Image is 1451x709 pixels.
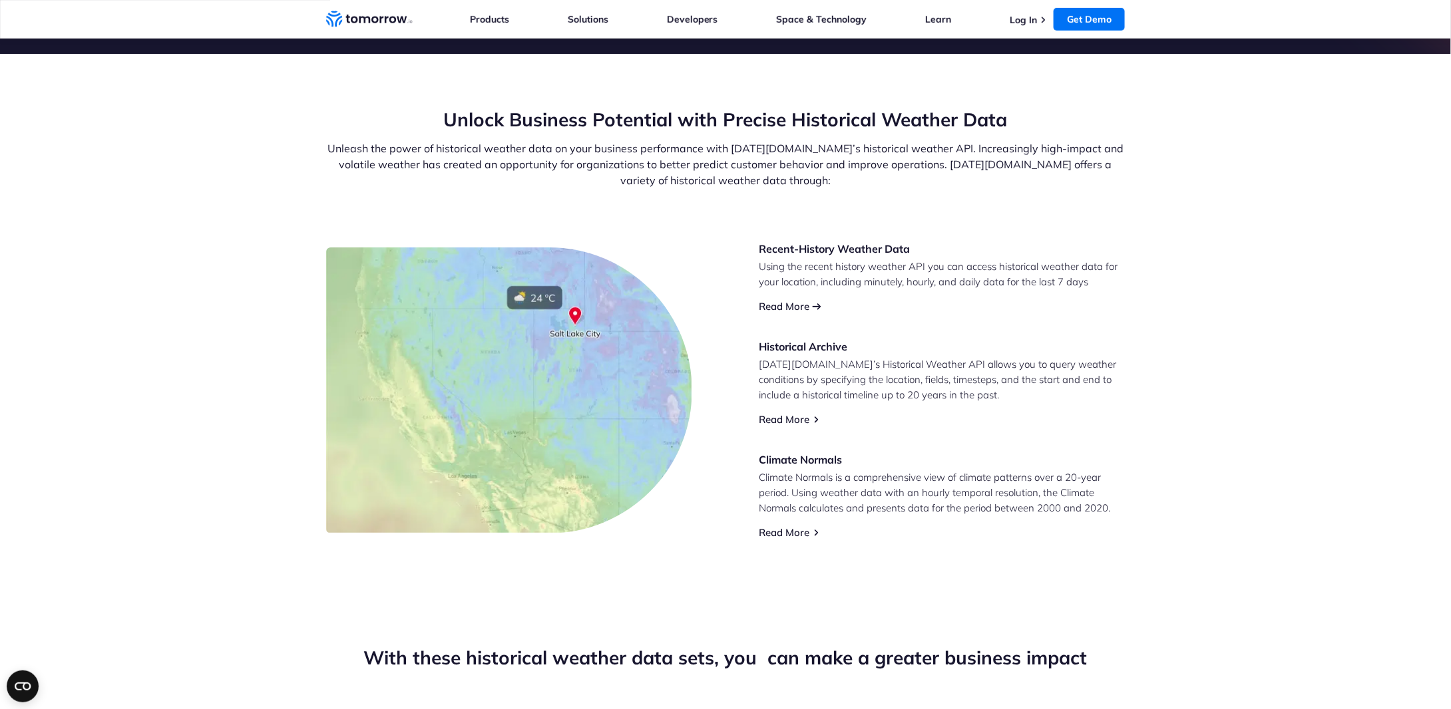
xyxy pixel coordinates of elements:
[326,645,1125,670] h2: With these historical weather data sets, you can make a greater business impact
[759,452,1125,467] h3: Climate Normals
[326,247,692,533] img: image1.jpg
[326,107,1125,132] h2: Unlock Business Potential with Precise Historical Weather Data
[759,339,1125,354] h3: Historical Archive
[759,241,1125,256] h3: Recent-History Weather Data
[1010,14,1037,26] a: Log In
[759,526,809,539] a: Read More
[389,325,522,551] img: Template-1.jpg
[759,300,809,313] a: Read More
[759,259,1125,289] p: Using the recent history weather API you can access historical weather data for your location, in...
[326,140,1125,188] p: Unleash the power of historical weather data on your business performance with [DATE][DOMAIN_NAME...
[759,413,809,426] a: Read More
[7,670,39,702] button: Open CMP widget
[470,13,509,25] a: Products
[759,470,1125,515] p: Climate Normals is a comprehensive view of climate patterns over a 20-year period. Using weather ...
[759,356,1125,402] p: [DATE][DOMAIN_NAME]’s Historical Weather API allows you to query weather conditions by specifying...
[326,9,413,29] a: Home link
[667,13,718,25] a: Developers
[925,13,951,25] a: Learn
[568,13,608,25] a: Solutions
[1054,8,1125,31] a: Get Demo
[776,13,867,25] a: Space & Technology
